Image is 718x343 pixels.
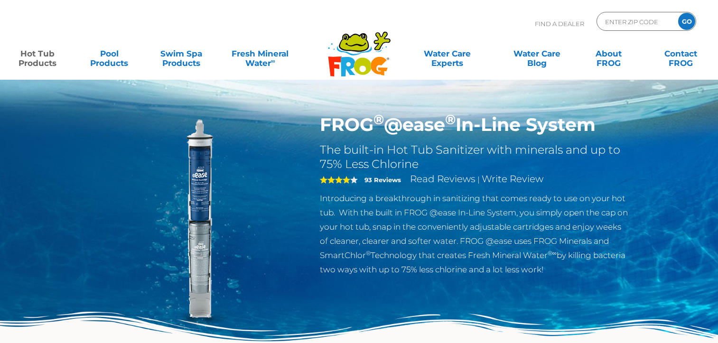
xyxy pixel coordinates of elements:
strong: 93 Reviews [364,176,401,184]
sup: ∞ [271,57,275,65]
h1: FROG @ease In-Line System [320,114,630,136]
a: PoolProducts [82,44,138,63]
img: inline-system.png [89,114,306,331]
sup: ® [373,111,384,128]
h2: The built-in Hot Tub Sanitizer with minerals and up to 75% Less Chlorine [320,143,630,171]
a: Write Review [482,173,543,185]
a: Water CareBlog [509,44,565,63]
a: ContactFROG [653,44,709,63]
a: Read Reviews [410,173,476,185]
a: Hot TubProducts [9,44,65,63]
a: AboutFROG [581,44,637,63]
input: GO [678,13,695,30]
sup: ®∞ [548,250,557,257]
span: 4 [320,176,350,184]
p: Introducing a breakthrough in sanitizing that comes ready to use on your hot tub. With the built ... [320,191,630,277]
sup: ® [366,250,371,257]
span: | [477,175,480,184]
sup: ® [445,111,456,128]
p: Find A Dealer [535,12,584,36]
a: Swim SpaProducts [153,44,209,63]
a: Fresh MineralWater∞ [225,44,295,63]
a: Water CareExperts [402,44,493,63]
img: Frog Products Logo [323,19,396,77]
